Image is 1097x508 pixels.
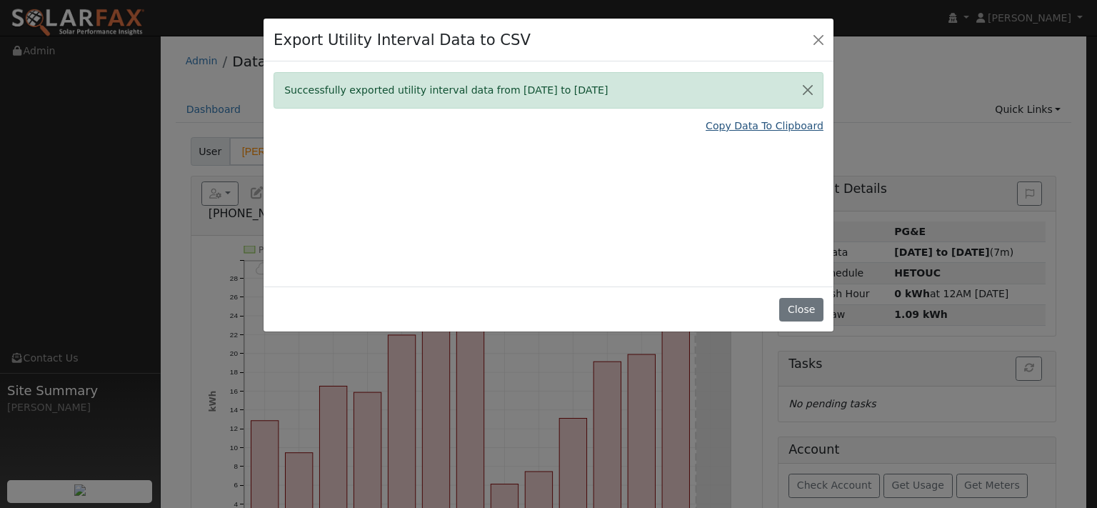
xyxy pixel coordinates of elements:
[779,298,823,322] button: Close
[706,119,823,134] a: Copy Data To Clipboard
[274,72,823,109] div: Successfully exported utility interval data from [DATE] to [DATE]
[274,29,531,51] h4: Export Utility Interval Data to CSV
[808,29,828,49] button: Close
[793,73,823,108] button: Close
